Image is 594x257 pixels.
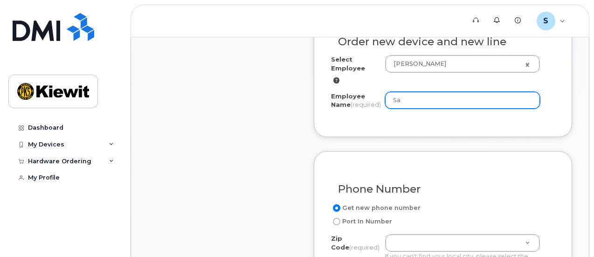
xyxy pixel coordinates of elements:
label: Select Employee [331,55,378,72]
span: S [543,15,548,27]
span: (required) [351,101,381,108]
i: Selection will overwrite employee Name, Number, City and Business Units inputs [333,77,339,83]
a: [PERSON_NAME] [386,56,539,72]
label: Port In Number [331,216,392,227]
input: Get new phone number [333,204,340,212]
h3: Phone Number [338,183,548,195]
input: Port In Number [333,218,340,225]
label: Zip Code [331,234,378,251]
iframe: Messenger Launcher [553,216,587,250]
h3: Order new device and new line [338,36,548,48]
span: [PERSON_NAME] [388,60,446,68]
label: Get new phone number [331,202,421,214]
div: Sara.Castle [530,12,572,30]
input: Please fill out this field [385,92,540,109]
span: (required) [349,243,380,251]
label: Employee Name [331,92,378,109]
